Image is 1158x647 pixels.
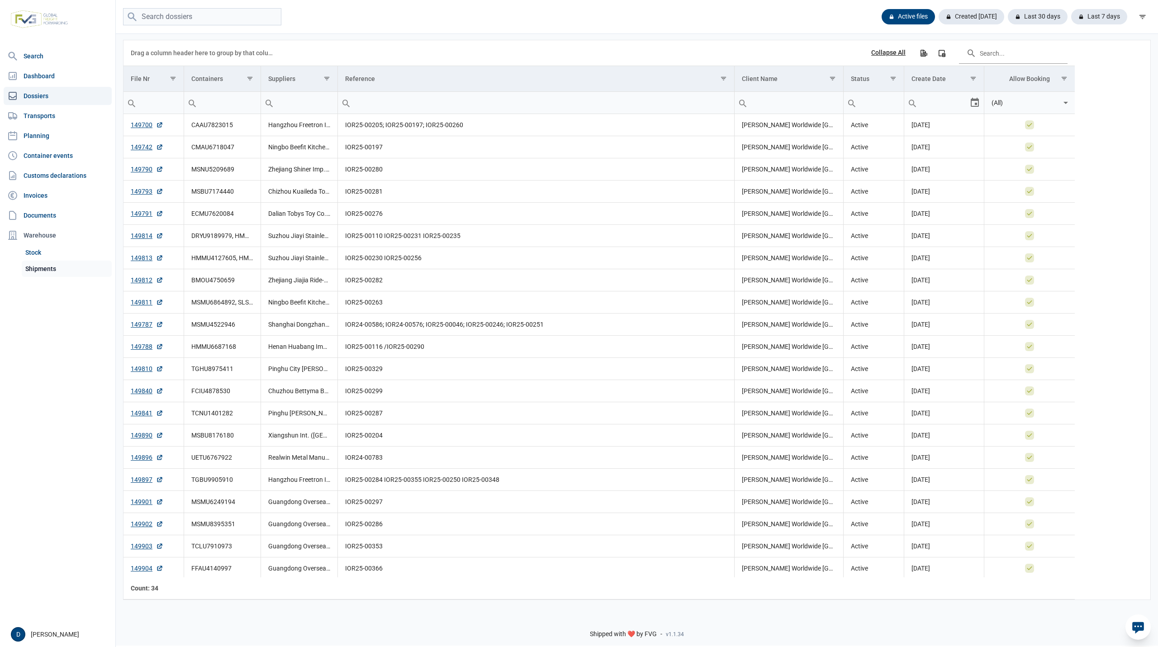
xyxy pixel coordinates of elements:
div: Collapse All [871,49,906,57]
div: Suppliers [268,75,295,82]
td: Realwin Metal Manufacture Company Ltd. [261,447,337,469]
td: IOR25-00299 [337,380,734,402]
span: [DATE] [911,321,930,328]
td: Active [844,114,904,136]
td: [PERSON_NAME] Worldwide [GEOGRAPHIC_DATA] [734,424,844,447]
div: Create Date [911,75,946,82]
td: Filter cell [844,92,904,114]
span: [DATE] [911,365,930,372]
a: Documents [4,206,112,224]
td: [PERSON_NAME] Worldwide [GEOGRAPHIC_DATA] [734,358,844,380]
td: Active [844,336,904,358]
td: TGHU8975411 [184,358,261,380]
td: [PERSON_NAME] Worldwide [GEOGRAPHIC_DATA] [734,291,844,314]
a: 149788 [131,342,163,351]
td: MSMU6864892, SLSU8007424 [184,291,261,314]
div: Reference [345,75,375,82]
span: Show filter options for column 'Create Date' [970,75,977,82]
td: Active [844,225,904,247]
td: UETU6767922 [184,447,261,469]
td: Column Reference [337,66,734,92]
span: [DATE] [911,454,930,461]
span: v1.1.34 [666,631,684,638]
td: Guangdong Overseas Chinese Enterprises Co., Ltd. [261,535,337,557]
td: HMMU6687168 [184,336,261,358]
td: Filter cell [337,92,734,114]
span: [DATE] [911,520,930,528]
span: Shipped with ❤️ by FVG [590,630,657,638]
td: Column Status [844,66,904,92]
a: 149840 [131,386,163,395]
div: Data grid toolbar [131,40,1068,66]
td: IOR25-00230 IOR25-00256 [337,247,734,269]
span: [DATE] [911,254,930,262]
td: Active [844,513,904,535]
td: IOR25-00284 IOR25-00355 IOR25-00250 IOR25-00348 [337,469,734,491]
div: Search box [261,92,277,114]
td: [PERSON_NAME] Worldwide [GEOGRAPHIC_DATA] [734,314,844,336]
td: Filter cell [984,92,1075,114]
td: IOR25-00204 [337,424,734,447]
span: [DATE] [911,299,930,306]
td: Active [844,314,904,336]
span: Show filter options for column 'Allow Booking' [1061,75,1068,82]
td: Guangdong Overseas Chinese Enterprises Co., Ltd. [261,491,337,513]
a: 149841 [131,409,163,418]
span: [DATE] [911,476,930,483]
td: Hangzhou Freetron Industrial Co., Ltd., Ningbo Beefit Kitchenware Co., Ltd., Ningbo Wansheng Impo... [261,114,337,136]
td: Column Create Date [904,66,984,92]
td: IOR25-00297 [337,491,734,513]
td: Active [844,181,904,203]
div: Export all data to Excel [915,45,931,61]
td: Chuzhou Bettyma Baby Carrier Co., Ltd. [261,380,337,402]
div: Data grid with 34 rows and 8 columns [123,40,1075,599]
a: 149811 [131,298,163,307]
td: MSBU7174440 [184,181,261,203]
td: Xiangshun Int. (Hong Kong) Trading Co., Ltd. [261,424,337,447]
span: [DATE] [911,387,930,395]
td: [PERSON_NAME] Worldwide [GEOGRAPHIC_DATA] [734,380,844,402]
div: Status [851,75,869,82]
td: MSNU5209689 [184,158,261,181]
div: Drag a column header here to group by that column [131,46,276,60]
input: Filter cell [844,92,904,114]
a: 149890 [131,431,163,440]
div: Search box [735,92,751,114]
td: Hangzhou Freetron Industrial Co., Ltd., Ningbo Wansheng Import and Export Co., Ltd., [GEOGRAPHIC_... [261,469,337,491]
input: Filter cell [261,92,337,114]
td: Pinghu [PERSON_NAME] Baby Carrier Co., Ltd. [261,402,337,424]
td: Pinghu City [PERSON_NAME] Xing Children's Products Co., Ltd. [261,358,337,380]
td: Filter cell [184,92,261,114]
td: IOR25-00280 [337,158,734,181]
span: Show filter options for column 'Status' [890,75,897,82]
td: ECMU7620084 [184,203,261,225]
td: IOR25-00281 [337,181,734,203]
button: D [11,627,25,642]
td: [PERSON_NAME] Worldwide [GEOGRAPHIC_DATA] [734,402,844,424]
td: Column Suppliers [261,66,337,92]
td: Suzhou Jiayi Stainless Steel Products Co., Ltd. [261,247,337,269]
div: Active files [882,9,935,24]
td: Chizhou Kuaileda Toys Co., Ltd. [261,181,337,203]
td: Filter cell [904,92,984,114]
td: TCNU1401282 [184,402,261,424]
td: [PERSON_NAME] Worldwide [GEOGRAPHIC_DATA] [734,247,844,269]
div: Last 7 days [1071,9,1127,24]
a: Stock [22,244,112,261]
td: [PERSON_NAME] Worldwide [GEOGRAPHIC_DATA] [734,225,844,247]
div: Column Chooser [934,45,950,61]
td: Active [844,358,904,380]
td: Column File Nr [123,66,184,92]
div: filter [1134,9,1151,25]
div: Allow Booking [1009,75,1050,82]
div: Client Name [742,75,778,82]
td: [PERSON_NAME] Worldwide [GEOGRAPHIC_DATA] [734,336,844,358]
td: Column Client Name [734,66,844,92]
span: [DATE] [911,432,930,439]
input: Filter cell [984,92,1060,114]
td: Filter cell [734,92,844,114]
td: IOR24-00586; IOR24-00576; IOR25-00046; IOR25-00246; IOR25-00251 [337,314,734,336]
a: 149790 [131,165,163,174]
td: MSMU8395351 [184,513,261,535]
